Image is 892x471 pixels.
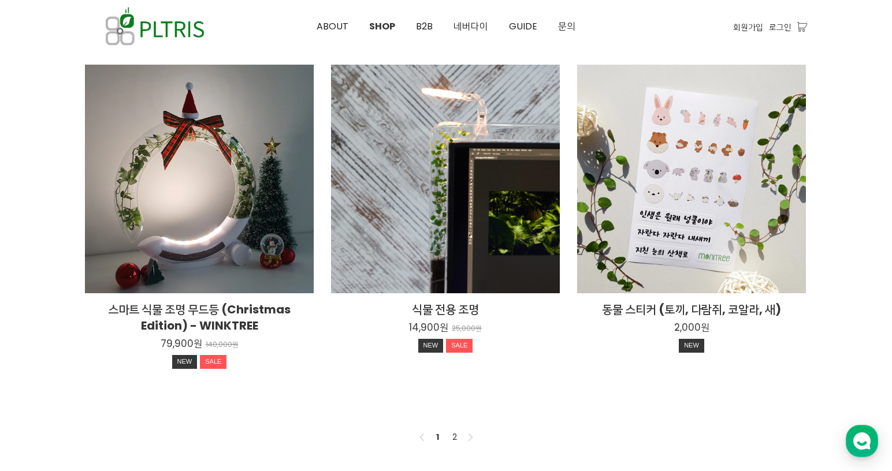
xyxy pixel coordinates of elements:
[679,339,704,353] div: NEW
[448,430,462,444] a: 2
[331,301,560,356] a: 식물 전용 조명 14,900원 25,000원 NEWSALE
[3,366,76,395] a: 홈
[430,430,444,444] a: 1
[179,383,192,392] span: 설정
[409,321,448,334] p: 14,900원
[509,20,537,33] span: GUIDE
[106,384,120,393] span: 대화
[317,20,348,33] span: ABOUT
[416,20,433,33] span: B2B
[331,301,560,317] h2: 식물 전용 조명
[577,301,806,317] h2: 동물 스티커 (토끼, 다람쥐, 코알라, 새)
[769,21,791,33] a: 로그인
[452,324,482,333] p: 25,000원
[548,1,586,53] a: 문의
[499,1,548,53] a: GUIDE
[443,1,499,53] a: 네버다이
[446,339,473,353] div: SALE
[577,301,806,356] a: 동물 스티커 (토끼, 다람쥐, 코알라, 새) 2,000원 NEW
[454,20,488,33] span: 네버다이
[85,301,314,372] a: 스마트 식물 조명 무드등 (Christmas Edition) - WINKTREE 79,900원 140,000원 NEWSALE
[418,339,444,353] div: NEW
[558,20,575,33] span: 문의
[206,341,239,349] p: 140,000원
[172,355,198,369] div: NEW
[359,1,406,53] a: SHOP
[161,337,202,350] p: 79,900원
[36,383,43,392] span: 홈
[306,1,359,53] a: ABOUT
[674,321,709,334] p: 2,000원
[406,1,443,53] a: B2B
[85,301,314,334] h2: 스마트 식물 조명 무드등 (Christmas Edition) - WINKTREE
[369,20,395,33] span: SHOP
[733,21,763,33] a: 회원가입
[149,366,222,395] a: 설정
[76,366,149,395] a: 대화
[200,355,226,369] div: SALE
